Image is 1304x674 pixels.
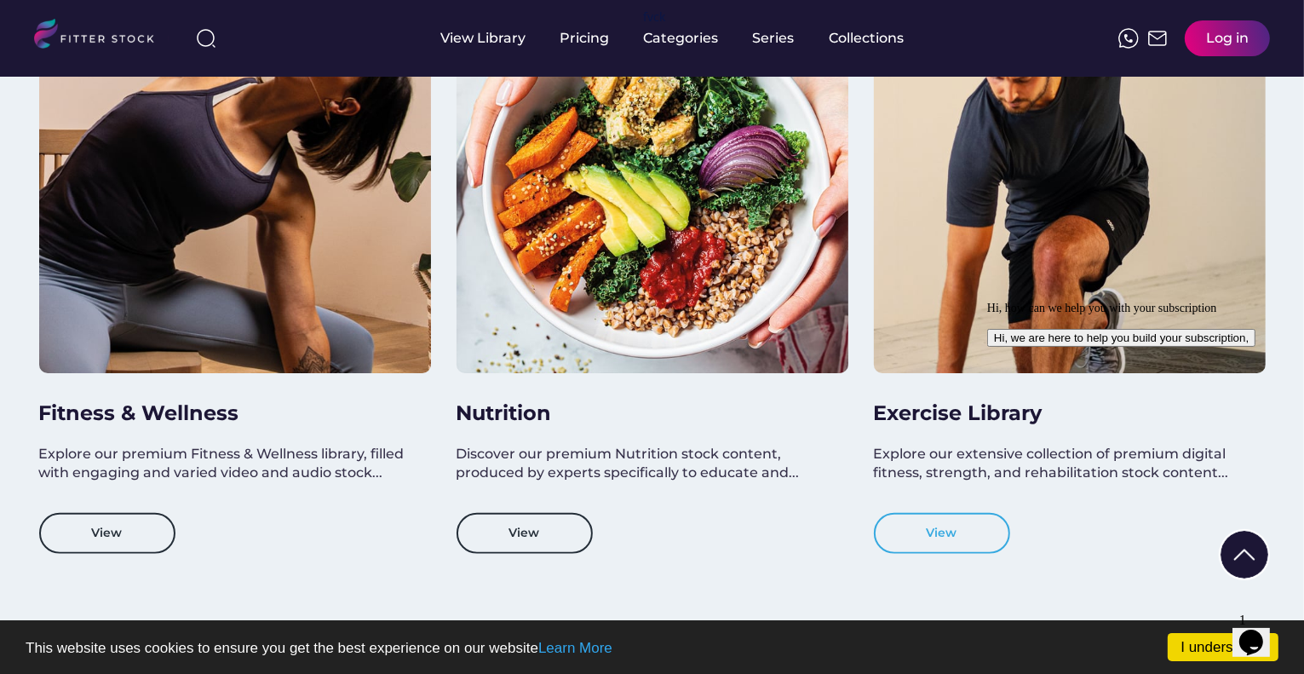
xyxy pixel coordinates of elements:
[39,445,414,483] div: Explore our premium Fitness & Wellness library, filled with engaging and varied video and audio s...
[874,513,1010,554] button: View
[39,399,414,428] h3: Fitness & Wellness
[1168,633,1278,661] a: I understand!
[1206,29,1249,48] div: Log in
[457,399,831,428] h3: Nutrition
[874,446,1230,481] span: Explore our extensive collection of premium digital fitness, strength, and rehabilitation stock c...
[644,9,666,26] div: fvck
[457,513,593,554] button: View
[753,29,796,48] div: Series
[457,445,831,483] div: Discover our premium Nutrition stock content, produced by experts specifically to educate and...
[7,7,236,20] span: Hi, how can we help you with your subscription
[560,29,610,48] div: Pricing
[874,399,1249,428] h3: Exercise Library
[7,7,313,52] div: Hi, how can we help you with your subscriptionHi, we are here to help you build your subscription,
[980,295,1287,597] iframe: chat widget
[644,29,719,48] div: Categories
[26,641,1278,655] p: This website uses cookies to ensure you get the best experience on our website
[7,34,275,52] button: Hi, we are here to help you build your subscription,
[830,29,905,48] div: Collections
[196,28,216,49] img: search-normal%203.svg
[1232,606,1287,657] iframe: chat widget
[34,19,169,54] img: LOGO.svg
[441,29,526,48] div: View Library
[538,640,612,656] a: Learn More
[39,513,175,554] button: View
[1147,28,1168,49] img: Frame%2051.svg
[1118,28,1139,49] img: meteor-icons_whatsapp%20%281%29.svg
